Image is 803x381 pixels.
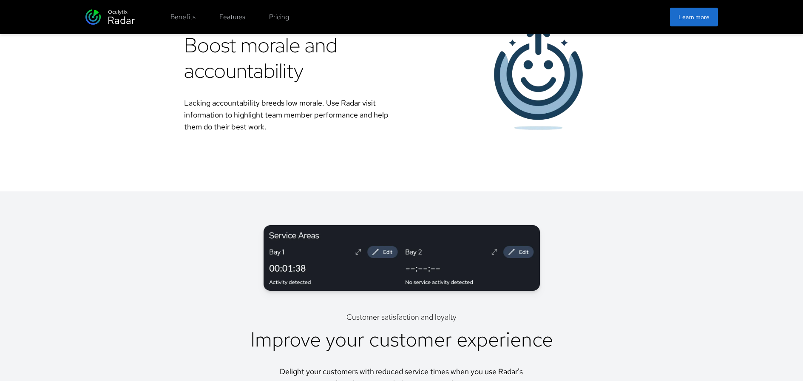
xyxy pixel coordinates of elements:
[214,9,250,26] button: Features
[670,8,718,26] button: Learn more
[108,8,128,16] div: Oculytix
[108,14,135,27] div: Radar
[165,9,201,26] button: Benefits
[346,311,457,323] div: Customer satisfaction and loyalty
[85,7,135,27] button: Oculytix Radar
[184,32,393,83] h2: Boost morale and accountability
[250,327,553,352] div: Improve your customer experience
[264,225,540,291] img: Bay timer view
[85,9,101,25] img: Radar Logo
[264,9,294,26] button: Pricing
[184,97,393,133] div: Lacking accountability breeds low morale. Use Radar visit information to highlight team member pe...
